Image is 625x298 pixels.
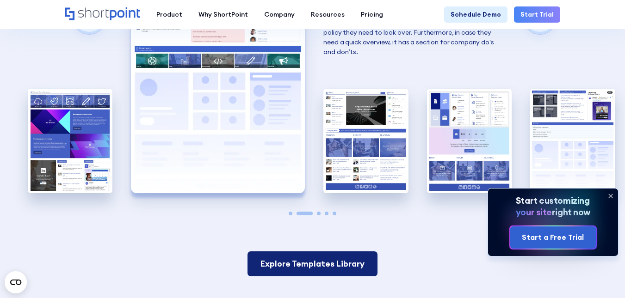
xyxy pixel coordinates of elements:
img: HR SharePoint site example for Homepage [28,89,112,193]
button: Open CMP widget [5,271,27,293]
div: Product [156,10,182,19]
div: 4 / 5 [427,89,512,193]
a: Company [256,6,303,23]
div: 3 / 5 [323,89,408,193]
span: Go to slide 4 [325,212,328,215]
div: Resources [311,10,345,19]
a: Resources [303,6,353,23]
a: Explore Templates Library [248,251,377,276]
a: Start a Free Trial [510,226,595,249]
a: Pricing [353,6,391,23]
div: Company [264,10,295,19]
span: Go to slide 3 [317,212,321,215]
a: Why ShortPoint [190,6,256,23]
div: 1 / 5 [28,89,112,193]
a: Product [148,6,190,23]
span: Go to slide 2 [297,212,313,215]
div: Why ShortPoint [198,10,248,19]
span: Go to slide 5 [333,212,336,215]
iframe: Chat Widget [579,254,625,298]
div: Pricing [361,10,383,19]
a: Schedule Demo [444,6,507,23]
span: Go to slide 1 [289,212,292,215]
img: HR SharePoint site example for documents [427,89,512,193]
div: 5 / 5 [530,89,615,193]
div: Start a Free Trial [522,232,584,243]
a: Start Trial [514,6,560,23]
a: Home [65,7,140,21]
img: SharePoint Communication site example for news [323,89,408,193]
img: Internal SharePoint site example for knowledge base [530,89,615,193]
